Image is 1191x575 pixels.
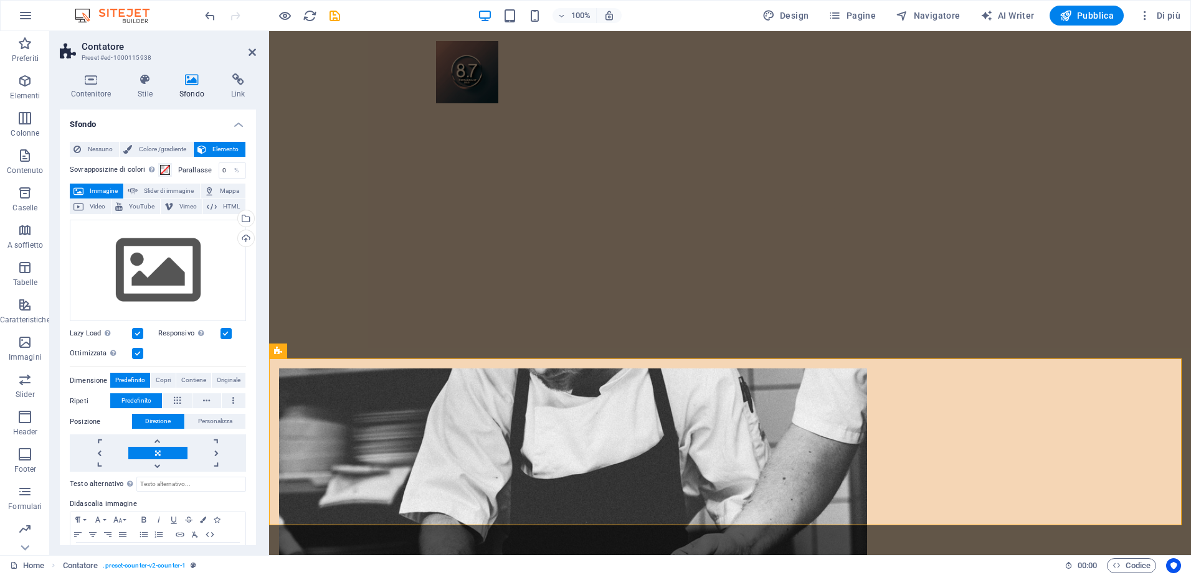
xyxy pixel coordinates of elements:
span: 00 00 [1078,558,1097,573]
div: % [228,163,245,178]
button: Immagine [70,184,123,199]
p: Contenuto [7,166,43,175]
button: YouTube [112,199,160,214]
span: Direzione [145,414,171,429]
button: Font Size [110,512,130,527]
button: Video [70,199,111,214]
button: HTML [202,527,217,542]
span: Colore /gradiente [136,142,189,157]
button: Align Justify [115,527,130,542]
button: reload [302,8,317,23]
button: Clear Formatting [187,527,202,542]
label: Dimensione [70,373,110,388]
i: Annulla: Cambia sfondo (Ctrl+Z) [203,9,217,23]
p: Slider [16,390,35,400]
button: Underline (Ctrl+U) [166,512,181,527]
button: Elemento [194,142,245,157]
h4: Sfondo [60,110,256,132]
label: Lazy Load [70,326,132,341]
p: Marketing [8,539,42,549]
a: Fai clic per annullare la selezione. Doppio clic per aprire le pagine [10,558,44,573]
span: Navigatore [896,9,960,22]
i: Questo elemento è un preset personalizzabile [191,562,196,569]
img: Editor Logo [72,8,165,23]
h3: Preset #ed-1000115938 [82,52,231,63]
h4: Contenitore [60,73,127,100]
p: Elementi [10,91,40,101]
label: Sovrapposizine di colori [70,162,158,177]
button: Contiene [176,373,211,388]
span: : [1086,561,1088,570]
button: Clicca qui per lasciare la modalità di anteprima e continuare la modifica [277,8,292,23]
button: Predefinito [110,393,162,408]
i: Quando ridimensioni, regola automaticamente il livello di zoom in modo che corrisponda al disposi... [604,10,615,21]
button: Di più [1134,6,1185,26]
span: Vimeo [177,199,199,214]
button: Font Family [90,512,110,527]
span: Fai clic per selezionare. Doppio clic per modificare [63,558,98,573]
button: save [327,8,342,23]
p: Colonne [11,128,39,138]
button: Align Left [70,527,85,542]
span: Video [87,199,107,214]
p: Tabelle [13,278,37,287]
p: Immagini [9,352,42,362]
p: Header [13,427,38,437]
label: Responsivo [158,326,221,341]
span: Personalizza [198,414,232,429]
div: Seleziona i file dal file manager, dalle foto stock, o caricali [70,220,246,322]
span: Codice [1113,558,1151,573]
button: Align Right [100,527,115,542]
span: Contiene [181,373,206,388]
span: Slider di immagine [141,184,196,199]
button: Mappa [201,184,245,199]
div: Design (Ctrl+Alt+Y) [757,6,814,26]
h6: 100% [571,8,591,23]
button: Nessuno [70,142,119,157]
button: Unordered List [136,527,151,542]
button: Bold (Ctrl+B) [136,512,151,527]
label: Ottimizzata [70,346,132,361]
button: Codice [1107,558,1156,573]
span: Copri [156,373,171,388]
span: Elemento [210,142,242,157]
button: Navigatore [891,6,965,26]
h4: Stile [127,73,169,100]
button: Colors [196,512,210,527]
span: AI Writer [980,9,1035,22]
nav: breadcrumb [63,558,197,573]
button: Colore /gradiente [120,142,192,157]
label: Ripeti [70,394,110,409]
label: Testo alternativo [70,477,136,492]
span: Pubblica [1060,9,1114,22]
button: Pagine [823,6,881,26]
label: Posizione [70,414,132,429]
span: Di più [1139,9,1180,22]
span: Mappa [218,184,242,199]
label: Parallasse [178,167,219,174]
button: Design [757,6,814,26]
button: Copri [151,373,176,388]
button: Predefinito [110,373,150,388]
span: . preset-counter-v2-counter-1 [103,558,186,573]
h6: Tempo sessione [1065,558,1098,573]
i: Ricarica la pagina [303,9,317,23]
button: Slider di immagine [124,184,199,199]
button: Originale [212,373,245,388]
p: Preferiti [12,54,39,63]
button: Icons [210,512,224,527]
span: Immagine [87,184,120,199]
span: Pagine [828,9,876,22]
span: YouTube [126,199,156,214]
button: AI Writer [975,6,1040,26]
span: Predefinito [121,393,151,408]
p: Caselle [12,203,37,213]
button: Personalizza [185,414,246,429]
span: Predefinito [115,373,145,388]
p: Formulari [8,502,42,512]
button: Insert Link [173,527,187,542]
span: Originale [217,373,240,388]
button: HTML [203,199,245,214]
span: Nessuno [85,142,115,157]
button: Strikethrough [181,512,196,527]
